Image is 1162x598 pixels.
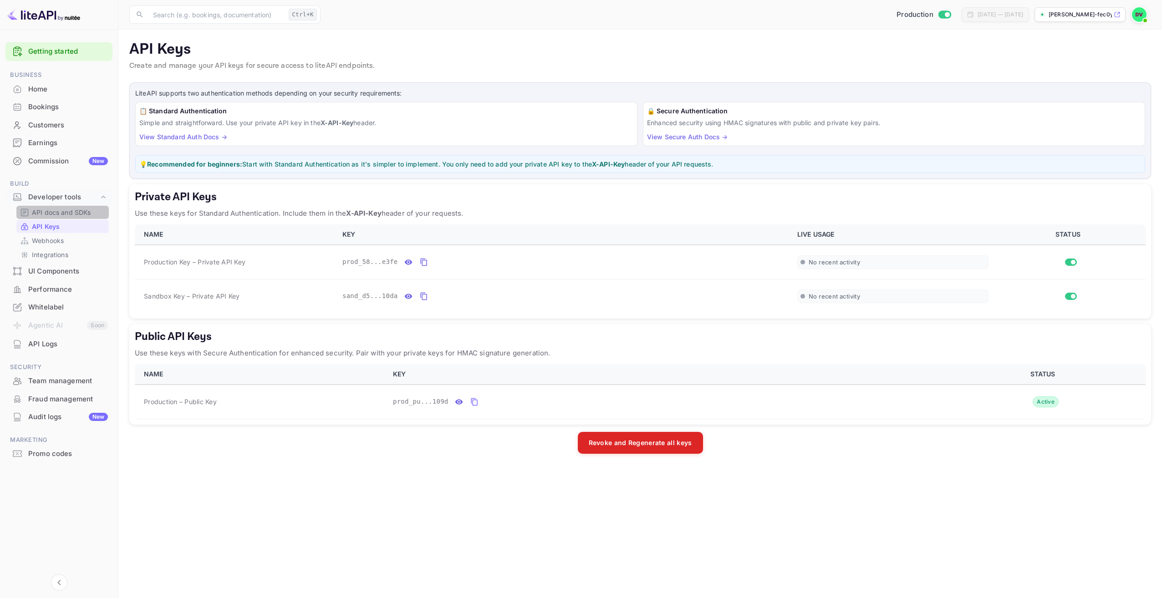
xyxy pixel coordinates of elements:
[5,98,112,115] a: Bookings
[16,234,109,247] div: Webhooks
[5,117,112,133] a: Customers
[135,329,1146,344] h5: Public API Keys
[5,134,112,152] div: Earnings
[5,408,112,425] a: Audit logsNew
[139,159,1141,169] p: 💡 Start with Standard Authentication as it's simpler to implement. You only need to add your priv...
[897,10,933,20] span: Production
[135,348,1146,359] p: Use these keys with Secure Authentication for enhanced security. Pair with your private keys for ...
[139,133,227,141] a: View Standard Auth Docs →
[809,258,860,266] span: No recent activity
[337,224,792,245] th: KEY
[792,224,994,245] th: LIVE USAGE
[28,138,108,148] div: Earnings
[5,152,112,169] a: CommissionNew
[647,118,1141,127] p: Enhanced security using HMAC signatures with public and private key pairs.
[144,257,245,267] span: Production Key – Private API Key
[342,291,398,301] span: sand_d5...10da
[20,208,105,217] a: API docs and SDKs
[5,81,112,97] a: Home
[5,390,112,407] a: Fraud management
[28,412,108,422] div: Audit logs
[289,9,317,20] div: Ctrl+K
[5,152,112,170] div: CommissionNew
[5,372,112,389] a: Team management
[28,302,108,313] div: Whitelabel
[28,156,108,167] div: Commission
[5,70,112,80] span: Business
[28,84,108,95] div: Home
[5,299,112,315] a: Whitelabel
[647,106,1141,116] h6: 🔒 Secure Authentication
[135,88,1145,98] p: LiteAPI supports two authentication methods depending on your security requirements:
[16,248,109,261] div: Integrations
[893,10,954,20] div: Switch to Sandbox mode
[28,284,108,295] div: Performance
[5,281,112,299] div: Performance
[943,364,1146,385] th: STATUS
[28,376,108,386] div: Team management
[994,224,1146,245] th: STATUS
[393,397,448,406] span: prod_pu...109d
[135,364,387,385] th: NAME
[144,397,217,406] span: Production – Public Key
[28,266,108,277] div: UI Components
[5,445,112,462] a: Promo codes
[144,291,240,301] span: Sandbox Key – Private API Key
[20,236,105,245] a: Webhooks
[89,413,108,421] div: New
[5,263,112,280] div: UI Components
[32,250,68,259] p: Integrations
[129,61,1151,71] p: Create and manage your API keys for secure access to liteAPI endpoints.
[20,222,105,231] a: API Keys
[346,209,381,218] strong: X-API-Key
[5,42,112,61] div: Getting started
[578,432,703,454] button: Revoke and Regenerate all keys
[129,41,1151,59] p: API Keys
[148,5,285,24] input: Search (e.g. bookings, documentation)
[978,10,1023,19] div: [DATE] — [DATE]
[135,364,1146,419] table: public api keys table
[16,220,109,233] div: API Keys
[28,46,108,57] a: Getting started
[342,257,398,267] span: prod_58...e3fe
[5,189,112,205] div: Developer tools
[5,372,112,390] div: Team management
[5,408,112,426] div: Audit logsNew
[139,106,633,116] h6: 📋 Standard Authentication
[28,120,108,131] div: Customers
[7,7,80,22] img: LiteAPI logo
[5,134,112,151] a: Earnings
[5,335,112,353] div: API Logs
[647,133,728,141] a: View Secure Auth Docs →
[135,208,1146,219] p: Use these keys for Standard Authentication. Include them in the header of your requests.
[51,574,67,591] button: Collapse navigation
[5,390,112,408] div: Fraud management
[28,394,108,405] div: Fraud management
[592,160,625,168] strong: X-API-Key
[321,119,353,127] strong: X-API-Key
[5,81,112,98] div: Home
[5,362,112,372] span: Security
[1033,396,1059,407] div: Active
[147,160,242,168] strong: Recommended for beginners:
[135,224,337,245] th: NAME
[387,364,943,385] th: KEY
[20,250,105,259] a: Integrations
[5,435,112,445] span: Marketing
[28,449,108,459] div: Promo codes
[89,157,108,165] div: New
[1049,10,1112,19] p: [PERSON_NAME]-fec0y....
[5,445,112,463] div: Promo codes
[5,117,112,134] div: Customers
[1132,7,1147,22] img: David Velasquez
[135,190,1146,204] h5: Private API Keys
[5,179,112,189] span: Build
[5,98,112,116] div: Bookings
[32,236,64,245] p: Webhooks
[139,118,633,127] p: Simple and straightforward. Use your private API key in the header.
[28,192,99,203] div: Developer tools
[5,281,112,298] a: Performance
[809,293,860,300] span: No recent activity
[32,222,60,231] p: API Keys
